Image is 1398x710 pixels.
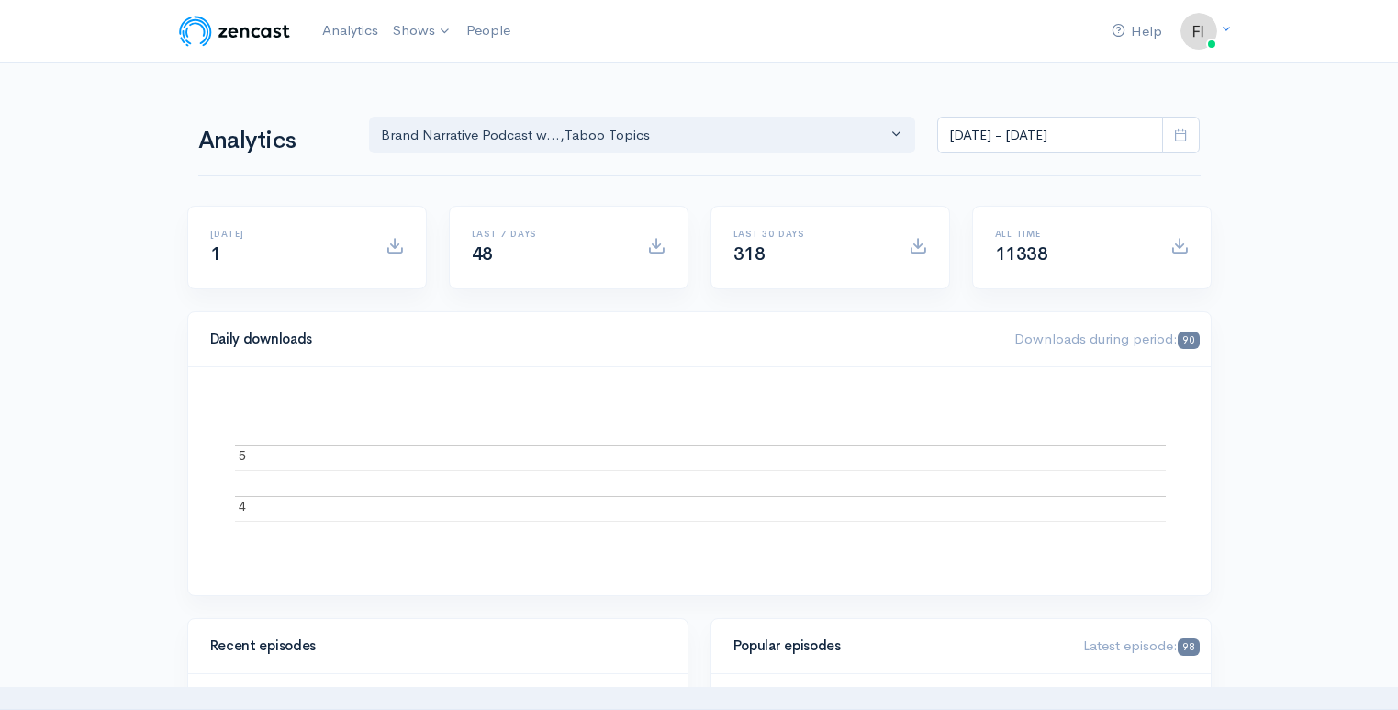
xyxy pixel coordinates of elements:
[239,448,246,463] text: 5
[1083,637,1199,654] span: Latest episode:
[733,638,1062,654] h4: Popular episodes
[1178,332,1199,349] span: 90
[472,229,625,239] h6: Last 7 days
[459,11,518,51] a: People
[733,242,766,265] span: 318
[937,117,1163,154] input: analytics date range selector
[239,499,246,513] text: 4
[210,229,363,239] h6: [DATE]
[995,229,1148,239] h6: All time
[1180,13,1217,50] img: ...
[472,242,493,265] span: 48
[210,389,1190,573] svg: A chart.
[733,229,887,239] h6: Last 30 days
[1178,638,1199,656] span: 98
[1014,330,1199,347] span: Downloads during period:
[210,332,993,347] h4: Daily downloads
[198,128,347,154] h1: Analytics
[210,242,221,265] span: 1
[369,117,916,154] button: Brand Narrative Podcast w..., Taboo Topics
[176,13,293,50] img: ZenCast Logo
[1104,12,1169,51] a: Help
[995,242,1048,265] span: 11338
[386,11,459,51] a: Shows
[381,125,888,146] div: Brand Narrative Podcast w... , Taboo Topics
[315,11,386,51] a: Analytics
[210,638,654,654] h4: Recent episodes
